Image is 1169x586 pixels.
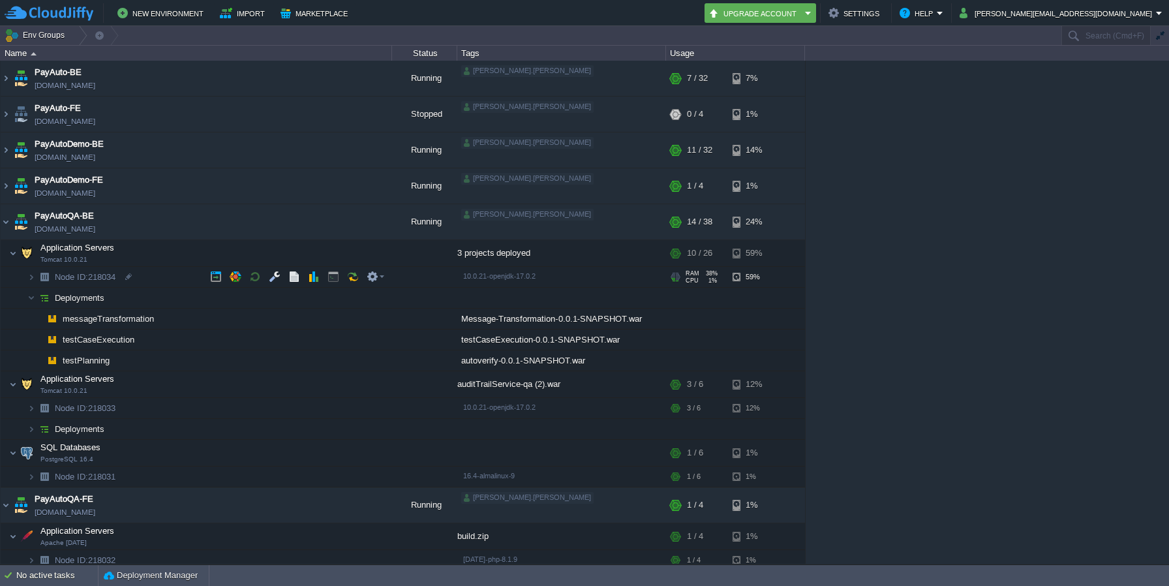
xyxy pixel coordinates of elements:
img: AMDAwAAAACH5BAEAAAAALAAAAAABAAEAAAICRAEAOw== [27,288,35,308]
a: PayAutoQA-BE [35,209,94,223]
a: testCaseExecution [61,334,136,345]
img: AMDAwAAAACH5BAEAAAAALAAAAAABAAEAAAICRAEAOw== [9,523,17,549]
img: AMDAwAAAACH5BAEAAAAALAAAAAABAAEAAAICRAEAOw== [43,330,61,350]
a: Node ID:218034 [53,271,117,283]
img: CloudJiffy [5,5,93,22]
a: PayAutoDemo-BE [35,138,104,151]
a: PayAuto-BE [35,66,82,79]
div: [PERSON_NAME].[PERSON_NAME] [461,209,594,221]
div: testCaseExecution-0.0.1-SNAPSHOT.war [457,330,666,350]
button: Marketplace [281,5,352,21]
a: [DOMAIN_NAME] [35,506,95,519]
span: 1% [704,277,717,284]
div: 1% [733,523,775,549]
a: Deployments [53,292,106,303]
img: AMDAwAAAACH5BAEAAAAALAAAAAABAAEAAAICRAEAOw== [27,267,35,287]
div: 14 / 38 [687,204,712,239]
div: build.zip [457,523,666,549]
a: PayAutoQA-FE [35,493,93,506]
div: 3 projects deployed [457,240,666,266]
div: Name [1,46,391,61]
div: 1% [733,168,775,204]
span: Node ID: [55,472,88,482]
a: [DOMAIN_NAME] [35,79,95,92]
img: AMDAwAAAACH5BAEAAAAALAAAAAABAAEAAAICRAEAOw== [35,419,53,439]
button: Help [900,5,937,21]
button: Settings [828,5,883,21]
span: 218034 [53,271,117,283]
span: 16.4-almalinux-9 [463,472,515,480]
button: New Environment [117,5,207,21]
a: Node ID:218032 [53,555,117,566]
img: AMDAwAAAACH5BAEAAAAALAAAAAABAAEAAAICRAEAOw== [35,550,53,570]
img: AMDAwAAAACH5BAEAAAAALAAAAAABAAEAAAICRAEAOw== [43,309,61,329]
div: autoverify-0.0.1-SNAPSHOT.war [457,350,666,371]
span: [DATE]-php-8.1.9 [463,555,517,563]
span: 218033 [53,403,117,414]
div: 1 / 4 [687,550,701,570]
img: AMDAwAAAACH5BAEAAAAALAAAAAABAAEAAAICRAEAOw== [27,398,35,418]
a: [DOMAIN_NAME] [35,223,95,236]
img: AMDAwAAAACH5BAEAAAAALAAAAAABAAEAAAICRAEAOw== [18,371,36,397]
span: Node ID: [55,272,88,282]
span: Node ID: [55,555,88,565]
button: Deployment Manager [104,569,198,582]
img: AMDAwAAAACH5BAEAAAAALAAAAAABAAEAAAICRAEAOw== [1,132,11,168]
span: SQL Databases [39,442,102,453]
span: 10.0.21-openjdk-17.0.2 [463,272,536,280]
span: 218031 [53,471,117,482]
img: AMDAwAAAACH5BAEAAAAALAAAAAABAAEAAAICRAEAOw== [27,419,35,439]
div: 1 / 6 [687,467,701,487]
img: AMDAwAAAACH5BAEAAAAALAAAAAABAAEAAAICRAEAOw== [12,204,30,239]
div: 12% [733,398,775,418]
span: Apache [DATE] [40,539,87,547]
div: 24% [733,204,775,239]
span: Application Servers [39,373,116,384]
div: 3 / 6 [687,371,703,397]
a: PayAuto-FE [35,102,81,115]
img: AMDAwAAAACH5BAEAAAAALAAAAAABAAEAAAICRAEAOw== [35,467,53,487]
span: Tomcat 10.0.21 [40,256,87,264]
div: auditTrailService-qa (2).war [457,371,666,397]
div: Message-Transformation-0.0.1-SNAPSHOT.war [457,309,666,329]
div: 0 / 4 [687,97,703,132]
div: [PERSON_NAME].[PERSON_NAME] [461,173,594,185]
img: AMDAwAAAACH5BAEAAAAALAAAAAABAAEAAAICRAEAOw== [9,240,17,266]
div: 1% [733,440,775,466]
img: AMDAwAAAACH5BAEAAAAALAAAAAABAAEAAAICRAEAOw== [1,487,11,523]
span: Node ID: [55,403,88,413]
span: 10.0.21-openjdk-17.0.2 [463,403,536,411]
div: [PERSON_NAME].[PERSON_NAME] [461,65,594,77]
a: Node ID:218031 [53,471,117,482]
img: AMDAwAAAACH5BAEAAAAALAAAAAABAAEAAAICRAEAOw== [1,97,11,132]
div: Running [392,168,457,204]
div: 1% [733,487,775,523]
img: AMDAwAAAACH5BAEAAAAALAAAAAABAAEAAAICRAEAOw== [12,61,30,96]
iframe: chat widget [1114,534,1156,573]
span: 218032 [53,555,117,566]
div: No active tasks [16,565,98,586]
img: AMDAwAAAACH5BAEAAAAALAAAAAABAAEAAAICRAEAOw== [35,288,53,308]
a: [DOMAIN_NAME] [35,115,95,128]
img: AMDAwAAAACH5BAEAAAAALAAAAAABAAEAAAICRAEAOw== [9,440,17,466]
div: Running [392,487,457,523]
div: Usage [667,46,804,61]
img: AMDAwAAAACH5BAEAAAAALAAAAAABAAEAAAICRAEAOw== [12,97,30,132]
a: [DOMAIN_NAME] [35,151,95,164]
img: AMDAwAAAACH5BAEAAAAALAAAAAABAAEAAAICRAEAOw== [18,523,36,549]
a: PayAutoDemo-FE [35,174,103,187]
div: Running [392,204,457,239]
img: AMDAwAAAACH5BAEAAAAALAAAAAABAAEAAAICRAEAOw== [1,204,11,239]
div: 11 / 32 [687,132,712,168]
div: 1 / 4 [687,487,703,523]
img: AMDAwAAAACH5BAEAAAAALAAAAAABAAEAAAICRAEAOw== [35,398,53,418]
img: AMDAwAAAACH5BAEAAAAALAAAAAABAAEAAAICRAEAOw== [27,550,35,570]
div: 3 / 6 [687,398,701,418]
div: 1 / 4 [687,523,703,549]
span: messageTransformation [61,313,156,324]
